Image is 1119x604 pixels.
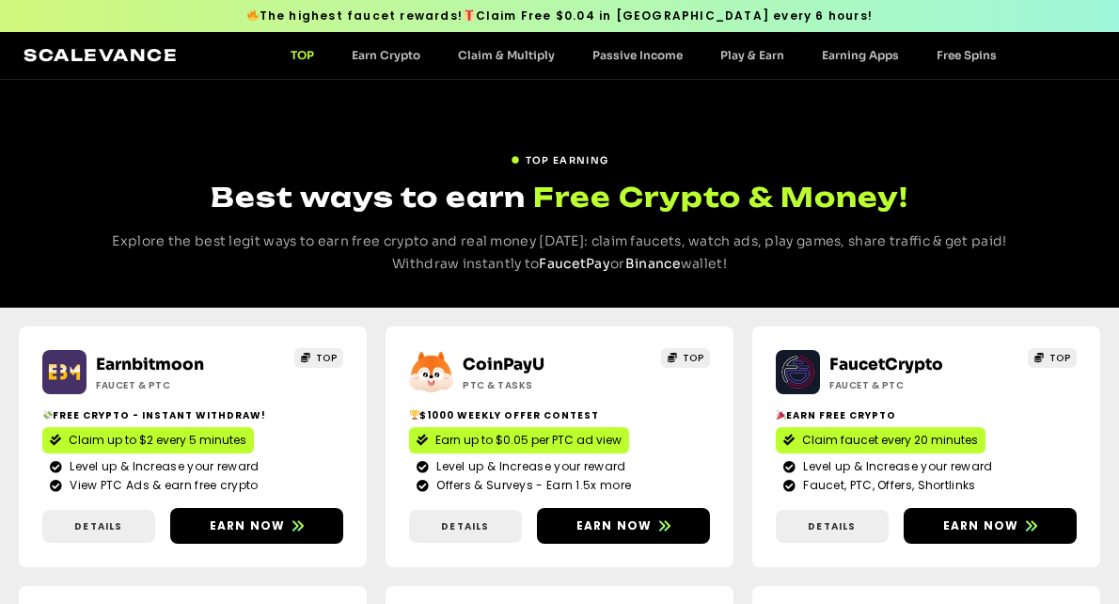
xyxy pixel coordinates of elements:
nav: Menu [272,48,1016,62]
span: Details [74,519,122,533]
a: Earnbitmoon [96,355,204,374]
span: Earn now [210,517,286,534]
span: Claim faucet every 20 minutes [802,432,978,449]
img: 🔥 [247,9,259,21]
span: Earn now [576,517,653,534]
a: Details [776,510,889,543]
h2: Free crypto - Instant withdraw! [42,408,343,422]
h2: Faucet & PTC [829,378,985,392]
a: Details [42,510,155,543]
span: Free Crypto & Money! [533,179,908,215]
span: Earn up to $0.05 per PTC ad view [435,432,622,449]
span: Offers & Surveys - Earn 1.5x more [432,477,631,494]
a: TOP [272,48,333,62]
span: Details [441,519,489,533]
img: 🏆 [410,410,419,420]
a: Details [409,510,522,543]
h2: $1000 Weekly Offer contest [409,408,710,422]
a: TOP [1028,348,1077,368]
a: Binance [625,255,681,272]
a: FaucetCrypto [829,355,943,374]
a: FaucetPay [539,255,610,272]
a: Play & Earn [701,48,803,62]
span: Level up & Increase your reward [65,458,259,475]
a: Earn now [170,508,343,544]
p: Explore the best legit ways to earn free crypto and real money [DATE]: claim faucets, watch ads, ... [94,230,1025,276]
h2: ptc & Tasks [463,378,619,392]
a: Claim faucet every 20 minutes [776,427,985,453]
span: Faucet, PTC, Offers, Shortlinks [798,477,975,494]
span: Level up & Increase your reward [432,458,625,475]
span: Best ways to earn [211,181,526,214]
span: TOP [683,351,704,365]
a: Free Spins [918,48,1016,62]
span: TOP EARNING [526,153,608,167]
a: CoinPayU [463,355,544,374]
a: Scalevance [24,45,178,65]
img: 💸 [43,410,53,420]
a: Passive Income [574,48,701,62]
a: Earn up to $0.05 per PTC ad view [409,427,629,453]
a: Earn now [537,508,710,544]
a: TOP [294,348,343,368]
a: TOP EARNING [511,146,608,167]
span: Claim up to $2 every 5 minutes [69,432,246,449]
img: 🎉 [777,410,786,420]
span: TOP [316,351,338,365]
h2: Faucet & PTC [96,378,252,392]
a: Earn now [904,508,1077,544]
h2: Earn free crypto [776,408,1077,422]
span: Level up & Increase your reward [798,458,992,475]
a: TOP [661,348,710,368]
span: The highest faucet rewards! Claim Free $0.04 in [GEOGRAPHIC_DATA] every 6 hours! [246,8,873,24]
a: Earn Crypto [333,48,439,62]
a: Earning Apps [803,48,918,62]
span: Details [808,519,856,533]
img: 🎁 [464,9,475,21]
span: Earn now [943,517,1019,534]
span: TOP [1049,351,1071,365]
a: Claim up to $2 every 5 minutes [42,427,254,453]
span: View PTC Ads & earn free crypto [65,477,258,494]
a: Claim & Multiply [439,48,574,62]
